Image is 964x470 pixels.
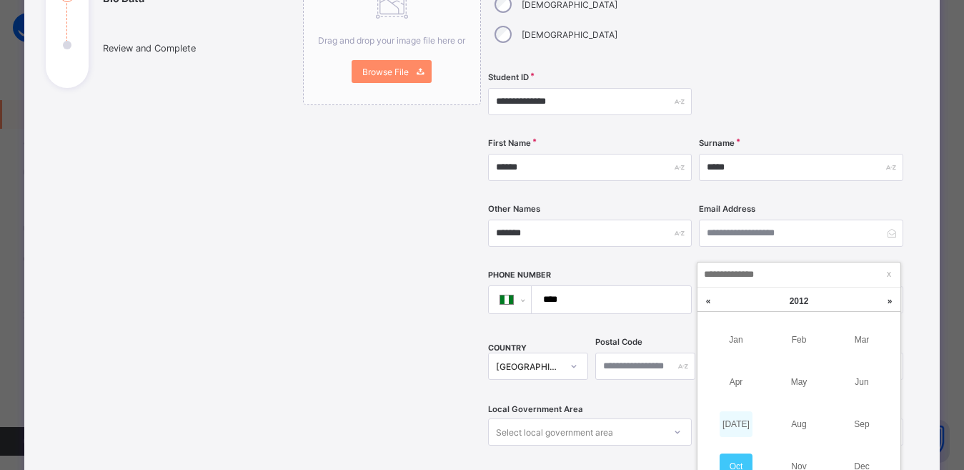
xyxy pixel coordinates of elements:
[705,318,767,361] td: Jan
[845,327,878,353] a: Mar
[767,403,830,446] td: Aug
[699,138,735,148] label: Surname
[782,327,815,353] a: Feb
[845,369,878,395] a: Jun
[830,318,893,361] td: Mar
[790,296,809,306] span: 2012
[488,404,583,414] span: Local Government Area
[488,138,531,148] label: First Name
[488,343,527,353] span: COUNTRY
[595,337,642,347] label: Postal Code
[830,403,893,446] td: Sep
[522,29,617,40] label: [DEMOGRAPHIC_DATA]
[705,361,767,403] td: Apr
[782,411,815,437] a: Aug
[845,411,878,437] a: Sep
[720,411,752,437] a: [DATE]
[767,361,830,403] td: May
[699,204,755,214] label: Email Address
[496,361,562,372] div: [GEOGRAPHIC_DATA]
[362,67,409,77] span: Browse File
[488,270,551,280] label: Phone Number
[705,403,767,446] td: Jul
[782,369,815,395] a: May
[318,35,465,46] span: Drag and drop your image file here or
[879,288,900,315] a: Next year (Control + right)
[735,288,863,315] a: 2012
[697,288,719,315] a: Last year (Control + left)
[488,204,540,214] label: Other Names
[496,418,613,446] div: Select local government area
[720,369,752,395] a: Apr
[767,318,830,361] td: Feb
[720,327,752,353] a: Jan
[488,72,529,82] label: Student ID
[830,361,893,403] td: Jun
